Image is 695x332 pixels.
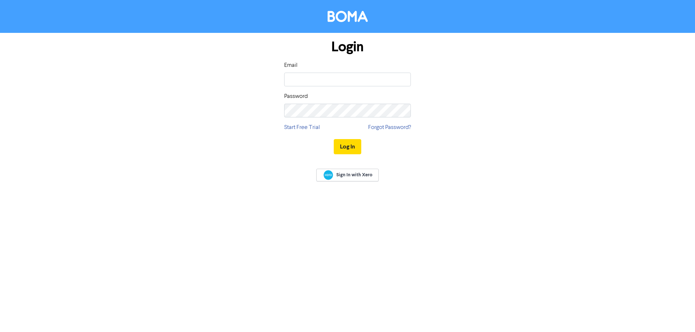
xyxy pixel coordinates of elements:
[328,11,368,22] img: BOMA Logo
[324,170,333,180] img: Xero logo
[336,172,372,178] span: Sign In with Xero
[284,39,411,55] h1: Login
[368,123,411,132] a: Forgot Password?
[316,169,379,181] a: Sign In with Xero
[284,92,308,101] label: Password
[334,139,361,154] button: Log In
[284,61,298,70] label: Email
[284,123,320,132] a: Start Free Trial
